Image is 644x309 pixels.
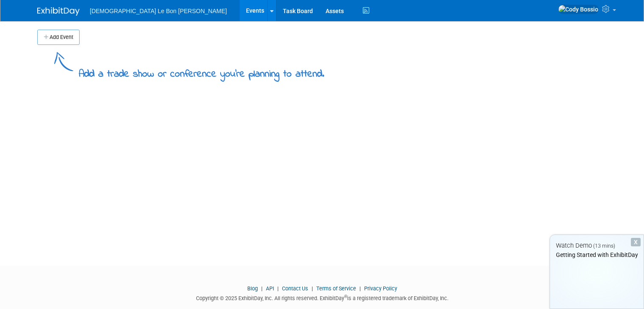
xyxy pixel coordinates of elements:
[310,285,315,292] span: |
[631,238,641,246] div: Dismiss
[344,294,347,299] sup: ®
[275,285,281,292] span: |
[357,285,363,292] span: |
[259,285,265,292] span: |
[558,5,599,14] img: Cody Bossio
[364,285,397,292] a: Privacy Policy
[316,285,356,292] a: Terms of Service
[550,241,644,250] div: Watch Demo
[593,243,615,249] span: (13 mins)
[37,7,80,16] img: ExhibitDay
[90,8,227,14] span: [DEMOGRAPHIC_DATA] Le Bon [PERSON_NAME]
[266,285,274,292] a: API
[247,285,258,292] a: Blog
[37,30,80,45] button: Add Event
[79,61,324,82] div: Add a trade show or conference you're planning to attend.
[282,285,308,292] a: Contact Us
[550,251,644,259] div: Getting Started with ExhibitDay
